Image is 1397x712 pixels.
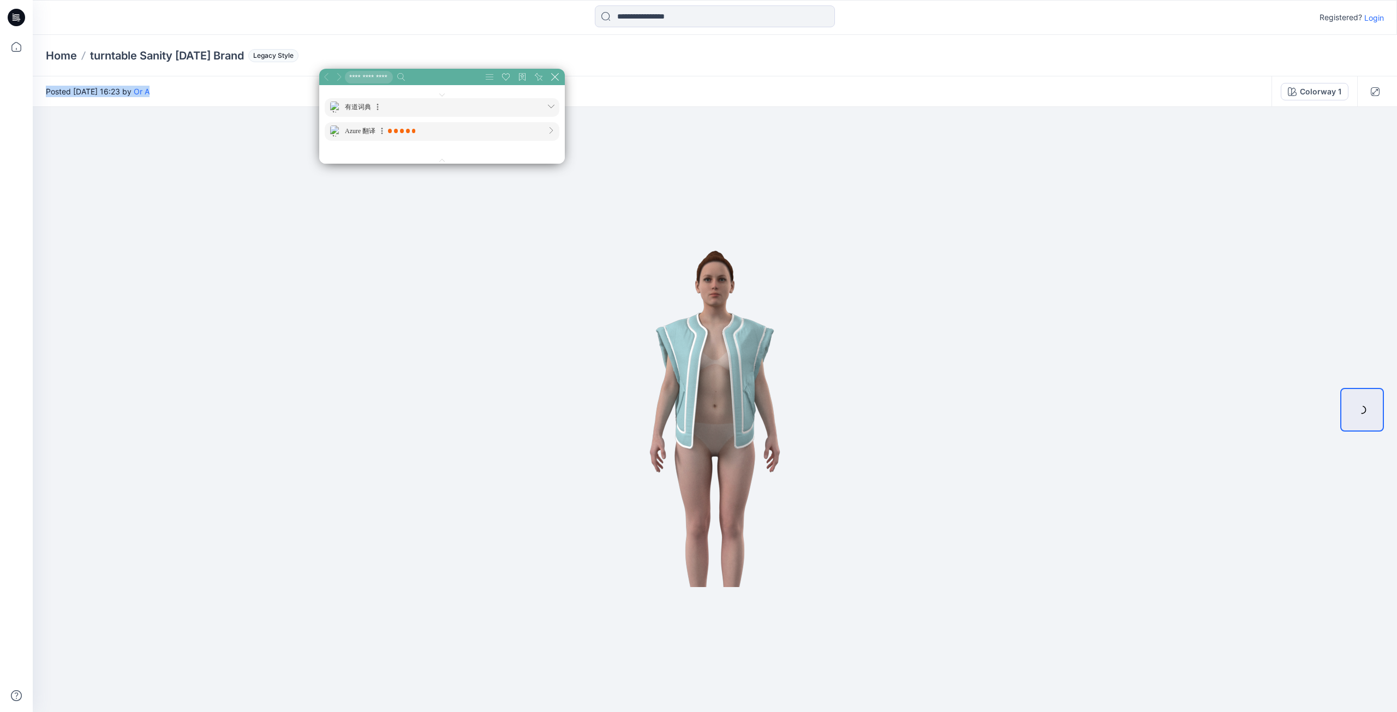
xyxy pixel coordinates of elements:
a: Or A [134,87,150,96]
button: Legacy Style [244,48,298,63]
img: eyJhbGciOiJIUzI1NiIsImtpZCI6IjAiLCJzbHQiOiJzZXMiLCJ0eXAiOiJKV1QifQ.eyJkYXRhIjp7InR5cGUiOiJzdG9yYW... [538,232,892,587]
a: Home [46,48,77,63]
span: Legacy Style [248,49,298,62]
div: Colorway 1 [1300,86,1341,98]
button: Colorway 1 [1281,83,1348,100]
p: Registered? [1320,11,1362,24]
p: Login [1364,12,1384,23]
span: Posted [DATE] 16:23 by [46,86,150,97]
p: turntable Sanity [DATE] Brand [90,48,244,63]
